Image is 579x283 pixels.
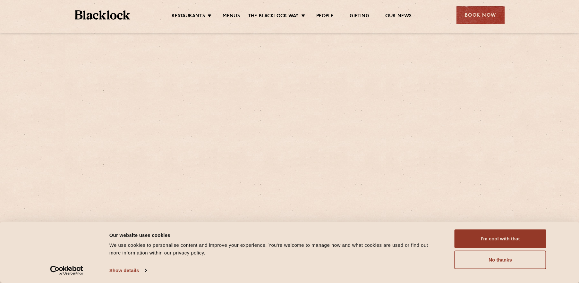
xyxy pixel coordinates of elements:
[75,10,130,20] img: BL_Textured_Logo-footer-cropped.svg
[172,13,205,20] a: Restaurants
[350,13,369,20] a: Gifting
[223,13,240,20] a: Menus
[109,266,147,275] a: Show details
[38,266,95,275] a: Usercentrics Cookiebot - opens in a new window
[455,229,546,248] button: I'm cool with that
[248,13,299,20] a: The Blacklock Way
[385,13,412,20] a: Our News
[109,241,440,257] div: We use cookies to personalise content and improve your experience. You're welcome to manage how a...
[109,231,440,239] div: Our website uses cookies
[455,251,546,269] button: No thanks
[456,6,505,24] div: Book Now
[316,13,334,20] a: People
